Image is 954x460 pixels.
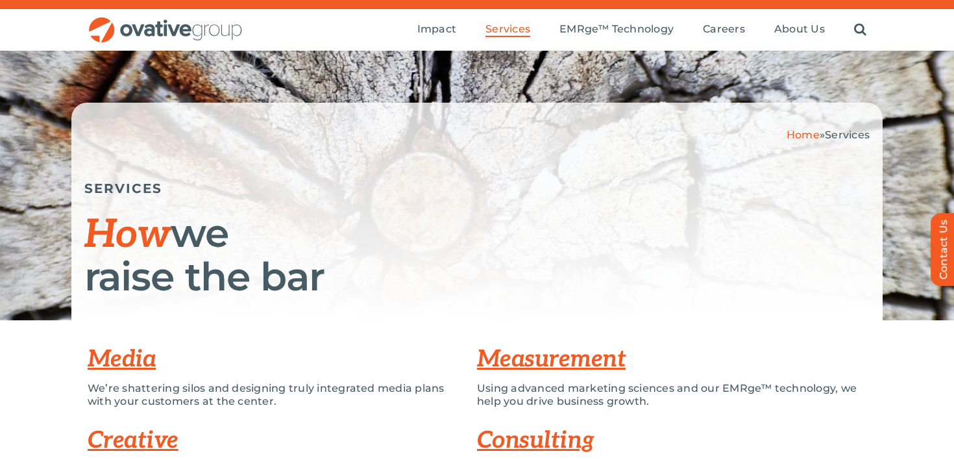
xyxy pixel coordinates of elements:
span: Impact [417,23,456,36]
a: Consulting [477,426,594,455]
a: Measurement [477,345,626,374]
a: OG_Full_horizontal_RGB [88,16,243,28]
span: How [84,212,171,259]
a: Home [787,129,820,141]
a: Careers [703,23,745,37]
span: Careers [703,23,745,36]
span: About Us [774,23,825,36]
span: Services [825,129,870,141]
a: Impact [417,23,456,37]
a: About Us [774,23,825,37]
span: EMRge™ Technology [559,23,674,36]
p: We’re shattering silos and designing truly integrated media plans with your customers at the center. [88,382,458,408]
span: Services [485,23,530,36]
a: Creative [88,426,178,455]
span: » [787,129,870,141]
h1: we raise the bar [84,212,870,298]
a: Search [854,23,866,37]
a: Services [485,23,530,37]
p: Using advanced marketing sciences and our EMRge™ technology, we help you drive business growth. [477,382,866,408]
a: EMRge™ Technology [559,23,674,37]
a: Media [88,345,156,374]
nav: Menu [417,9,866,51]
h5: SERVICES [84,181,870,196]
